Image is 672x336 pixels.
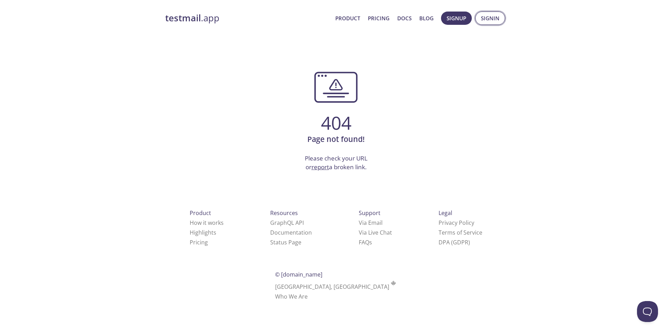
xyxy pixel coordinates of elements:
a: Highlights [190,229,216,236]
a: report [311,163,329,171]
a: Documentation [270,229,312,236]
a: Docs [397,14,412,23]
span: Resources [270,209,298,217]
a: Pricing [190,238,208,246]
span: © [DOMAIN_NAME] [275,271,322,278]
a: GraphQL API [270,219,304,227]
p: Please check your URL or a broken link. [165,154,507,172]
button: Signup [441,12,472,25]
a: Product [335,14,360,23]
a: Via Live Chat [359,229,392,236]
a: FAQ [359,238,372,246]
button: Signin [475,12,505,25]
span: Support [359,209,380,217]
h3: 404 [165,112,507,133]
a: Blog [419,14,434,23]
span: Legal [439,209,452,217]
a: Terms of Service [439,229,482,236]
a: Who We Are [275,293,308,300]
span: Product [190,209,211,217]
h6: Page not found! [165,133,507,145]
iframe: Help Scout Beacon - Open [637,301,658,322]
span: Signup [447,14,466,23]
span: [GEOGRAPHIC_DATA], [GEOGRAPHIC_DATA] [275,283,397,291]
a: Pricing [368,14,390,23]
a: How it works [190,219,224,227]
span: s [369,238,372,246]
strong: testmail [165,12,201,24]
a: DPA (GDPR) [439,238,470,246]
a: Privacy Policy [439,219,474,227]
a: testmail.app [165,12,330,24]
a: Via Email [359,219,383,227]
a: Status Page [270,238,301,246]
span: Signin [481,14,499,23]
